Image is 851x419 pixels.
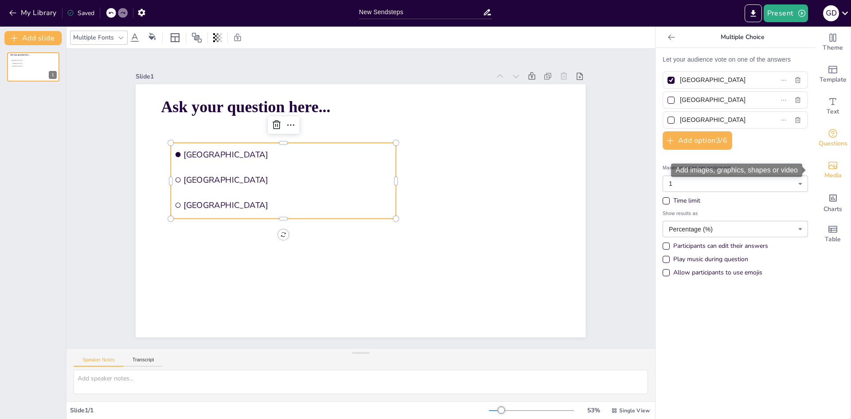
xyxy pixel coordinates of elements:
span: [GEOGRAPHIC_DATA] [13,60,37,61]
button: Export to PowerPoint [745,4,762,22]
span: Questions [819,139,847,149]
span: Table [825,235,841,244]
div: Get real-time input from your audience [815,122,851,154]
span: Media [824,171,842,180]
input: Option 1 [680,74,761,86]
div: Slide 1 [136,72,490,81]
div: 53 % [583,406,604,415]
div: Add text boxes [815,90,851,122]
span: Template [820,75,847,85]
button: My Library [7,6,60,20]
input: Insert title [359,6,483,19]
button: Add option3/6 [663,131,732,150]
p: Let your audience vote on one of the answers [663,55,808,64]
span: Single View [619,407,650,414]
div: 1 [663,176,808,192]
div: Saved [67,9,94,17]
div: Background color [145,33,159,42]
div: 1 [7,52,59,82]
div: Play music during question [663,255,748,264]
div: Multiple Fonts [71,31,116,43]
span: [GEOGRAPHIC_DATA] [13,63,37,64]
span: [GEOGRAPHIC_DATA] [183,149,392,160]
button: Transcript [124,357,163,367]
div: Time limit [663,196,808,205]
div: Participants can edit their answers [663,242,768,251]
span: Ask your question here... [161,98,331,116]
div: Play music during question [673,255,748,264]
button: Add slide [4,31,62,45]
span: Position [191,32,202,43]
div: Participants can edit their answers [673,242,768,251]
div: Allow participants to use emojis [663,268,762,277]
span: [GEOGRAPHIC_DATA] [13,66,37,67]
span: Theme [823,43,843,53]
span: [GEOGRAPHIC_DATA] [183,200,392,211]
button: Present [764,4,808,22]
div: Layout [168,31,182,45]
div: Change the overall theme [815,27,851,59]
div: Slide 1 / 1 [70,406,489,415]
div: G D [823,5,839,21]
span: Ask your question here... [10,54,30,56]
div: Allow participants to use emojis [673,268,762,277]
div: Add a table [815,218,851,250]
div: Add charts and graphs [815,186,851,218]
p: Multiple Choice [679,27,806,48]
div: Add images, graphics, shapes or video [671,164,802,177]
span: Maximum votes per participant [663,164,808,172]
span: Show results as [663,210,808,217]
button: Speaker Notes [74,357,124,367]
input: Option 2 [680,94,761,106]
span: Charts [824,204,842,214]
div: 1 [49,71,57,79]
div: Percentage (%) [663,221,808,237]
input: Option 3 [680,114,761,126]
div: Add images, graphics, shapes or video [815,154,851,186]
span: [GEOGRAPHIC_DATA] [183,174,392,185]
button: G D [823,4,839,22]
div: Time limit [673,196,700,205]
span: Text [827,107,839,117]
div: Add ready made slides [815,59,851,90]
